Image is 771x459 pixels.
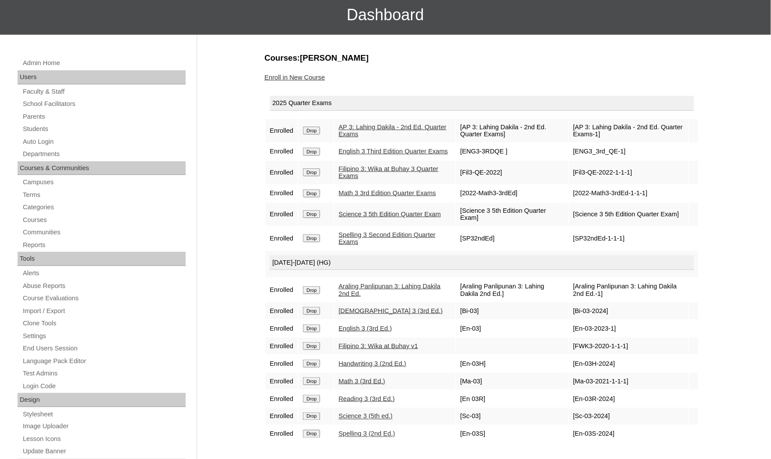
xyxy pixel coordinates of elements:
a: Math 3 3rd Edition Quarter Exams [339,189,436,197]
a: Test Admins [22,368,186,379]
td: [SP32ndEd-1-1-1] [569,227,689,250]
a: Reports [22,240,186,251]
a: Terms [22,189,186,200]
td: [Science 3 5th Edition Quarter Exam] [456,203,568,226]
a: Import / Export [22,306,186,317]
td: [En 03R] [456,390,568,407]
a: [DEMOGRAPHIC_DATA] 3 (3rd Ed.) [339,307,443,314]
td: [FWK3-2020-1-1-1] [569,338,689,354]
td: [Araling Panlipunan 3: Lahing Dakila 2nd Ed.-1] [569,278,689,302]
td: Enrolled [266,302,298,319]
a: Course Evaluations [22,293,186,304]
td: Enrolled [266,227,298,250]
td: Enrolled [266,408,298,425]
a: Auto Login [22,136,186,147]
a: Filipino 3: Wika at Buhay 3 Quarter Exams [339,165,438,180]
input: Drop [303,377,320,385]
a: Enroll in New Course [265,74,325,81]
td: [Fil3-QE-2022-1-1-1] [569,161,689,184]
td: [En-03-2023-1] [569,320,689,337]
td: [En-03H-2024] [569,355,689,372]
td: [Sc-03] [456,408,568,425]
td: [Science 3 5th Edition Quarter Exam] [569,203,689,226]
a: Clone Tools [22,318,186,329]
a: Admin Home [22,58,186,69]
td: [Fil3-QE-2022] [456,161,568,184]
td: [ENG3_3rd_QE-1] [569,143,689,160]
td: [Ma-03] [456,373,568,390]
a: Courses [22,215,186,226]
a: Lesson Icons [22,434,186,445]
div: Design [18,393,186,407]
td: [En-03R-2024] [569,390,689,407]
td: Enrolled [266,390,298,407]
a: English 3 Third Edition Quarter Exams [339,148,448,155]
a: Spelling 3 Second Edition Quarter Exams [339,231,436,246]
a: Update Banner [22,446,186,457]
div: [DATE]-[DATE] (HG) [270,255,694,270]
td: Enrolled [266,278,298,302]
a: Parents [22,111,186,122]
a: Categories [22,202,186,213]
input: Drop [303,395,320,403]
input: Drop [303,324,320,332]
a: Araling Panlipunan 3: Lahing Dakila 2nd Ed. [339,283,440,297]
a: AP 3: Lahing Dakila - 2nd Ed. Quarter Exams [339,124,447,138]
td: [En-03S-2024] [569,426,689,442]
a: Science 3 5th Edition Quarter Exam [339,211,441,218]
a: Faculty & Staff [22,86,186,97]
input: Drop [303,127,320,135]
a: Login Code [22,381,186,392]
td: [SP32ndEd] [456,227,568,250]
input: Drop [303,307,320,315]
a: School Facilitators [22,98,186,109]
input: Drop [303,430,320,438]
td: [En-03S] [456,426,568,442]
h3: Courses:[PERSON_NAME] [265,52,699,64]
td: [2022-Math3-3rdEd] [456,185,568,202]
a: Image Uploader [22,421,186,432]
a: Spelling 3 (2nd Ed.) [339,430,395,437]
input: Drop [303,286,320,294]
div: Users [18,70,186,84]
a: Abuse Reports [22,280,186,291]
a: Handwriting 3 (2nd Ed.) [339,360,406,367]
input: Drop [303,168,320,176]
td: [Sc-03-2024] [569,408,689,425]
div: 2025 Quarter Exams [270,96,694,111]
td: Enrolled [266,338,298,354]
input: Drop [303,210,320,218]
td: Enrolled [266,426,298,442]
div: Tools [18,252,186,266]
td: [AP 3: Lahing Dakila - 2nd Ed. Quarter Exams-1] [569,119,689,142]
a: Stylesheet [22,409,186,420]
td: Enrolled [266,355,298,372]
td: Enrolled [266,119,298,142]
td: [Bi-03] [456,302,568,319]
a: Students [22,124,186,135]
a: Communities [22,227,186,238]
input: Drop [303,360,320,368]
input: Drop [303,148,320,156]
a: Language Pack Editor [22,356,186,367]
td: [2022-Math3-3rdEd-1-1-1] [569,185,689,202]
td: [AP 3: Lahing Dakila - 2nd Ed. Quarter Exams] [456,119,568,142]
td: [Bi-03-2024] [569,302,689,319]
input: Drop [303,234,320,242]
div: Courses & Communities [18,161,186,175]
a: Reading 3 (3rd Ed.) [339,395,395,402]
a: Filipino 3: Wika at Buhay v1 [339,342,418,350]
td: [Ma-03-2021-1-1-1] [569,373,689,390]
a: End Users Session [22,343,186,354]
a: Alerts [22,268,186,279]
td: Enrolled [266,185,298,202]
td: Enrolled [266,320,298,337]
a: Math 3 (3rd Ed.) [339,378,385,385]
td: Enrolled [266,161,298,184]
td: [En-03] [456,320,568,337]
td: [ENG3-3RDQE ] [456,143,568,160]
td: [En-03H] [456,355,568,372]
a: Settings [22,331,186,342]
a: Campuses [22,177,186,188]
td: Enrolled [266,143,298,160]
